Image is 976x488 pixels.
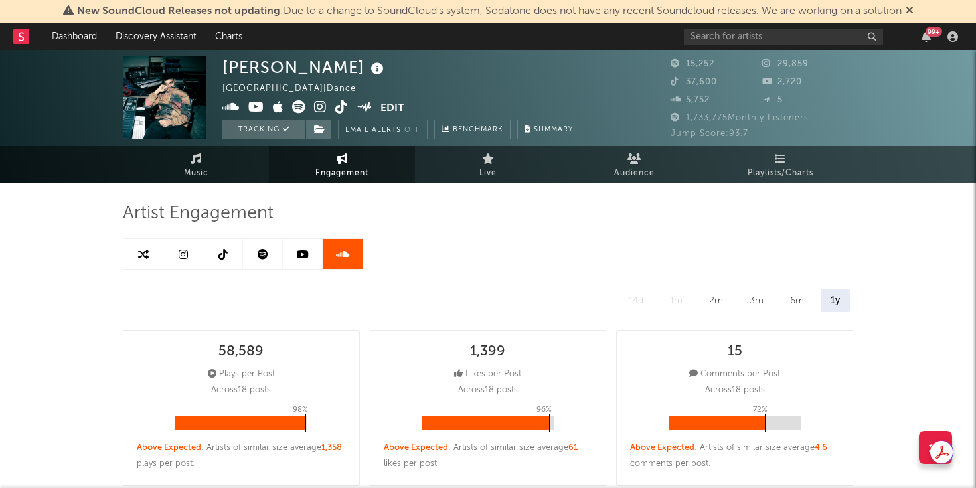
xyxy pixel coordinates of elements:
div: 1y [821,289,850,312]
div: 99 + [926,27,942,37]
a: Engagement [269,146,415,183]
a: Music [123,146,269,183]
p: Across 18 posts [458,382,518,398]
div: [GEOGRAPHIC_DATA] | Dance [222,81,371,97]
button: Tracking [222,120,305,139]
span: 2,720 [762,78,802,86]
span: Dismiss [906,6,914,17]
a: Playlists/Charts [707,146,853,183]
p: 72 % [753,402,768,418]
a: Discovery Assistant [106,23,206,50]
button: Email AlertsOff [338,120,428,139]
span: Jump Score: 93.7 [671,129,748,138]
span: Summary [534,126,573,133]
p: Across 18 posts [705,382,765,398]
span: Music [184,165,208,181]
button: 99+ [922,31,931,42]
div: 15 [728,344,742,360]
span: Playlists/Charts [748,165,813,181]
span: 5 [762,96,783,104]
a: Charts [206,23,252,50]
a: Audience [561,146,707,183]
span: 29,859 [762,60,809,68]
span: Engagement [315,165,368,181]
div: 1,399 [470,344,505,360]
span: Artist Engagement [123,206,274,222]
span: Live [479,165,497,181]
span: 1,733,775 Monthly Listeners [671,114,809,122]
div: 58,589 [218,344,264,360]
span: 1,358 [321,444,342,452]
em: Off [404,127,420,134]
p: 96 % [536,402,552,418]
span: New SoundCloud Releases not updating [77,6,280,17]
span: Above Expected [630,444,694,452]
div: Comments per Post [689,366,780,382]
p: 98 % [293,402,308,418]
a: Benchmark [434,120,511,139]
span: Above Expected [137,444,201,452]
div: : Artists of similar size average comments per post . [630,440,839,472]
span: 61 [568,444,578,452]
div: 6m [780,289,814,312]
span: 5,752 [671,96,710,104]
div: 14d [619,289,653,312]
span: Above Expected [384,444,448,452]
span: : Due to a change to SoundCloud's system, Sodatone does not have any recent Soundcloud releases. ... [77,6,902,17]
div: : Artists of similar size average likes per post . [384,440,593,472]
span: 37,600 [671,78,717,86]
button: Edit [380,100,404,117]
div: Likes per Post [454,366,521,382]
div: Plays per Post [208,366,275,382]
span: Audience [614,165,655,181]
div: : Artists of similar size average plays per post . [137,440,346,472]
a: Live [415,146,561,183]
div: 1m [660,289,692,312]
button: Summary [517,120,580,139]
span: 4.6 [815,444,827,452]
span: Benchmark [453,122,503,138]
a: Dashboard [42,23,106,50]
div: 2m [699,289,733,312]
div: 3m [740,289,773,312]
p: Across 18 posts [211,382,271,398]
div: [PERSON_NAME] [222,56,387,78]
input: Search for artists [684,29,883,45]
span: 15,252 [671,60,714,68]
